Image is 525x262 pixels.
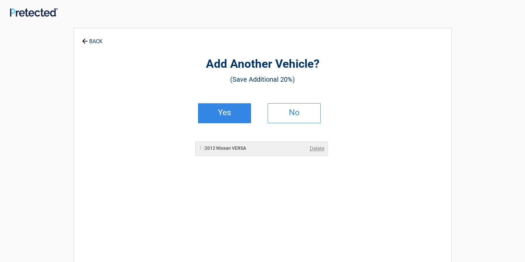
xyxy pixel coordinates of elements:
[275,110,314,115] h2: No
[310,145,324,153] a: Delete
[205,110,244,115] h2: Yes
[110,56,415,72] h2: Add Another Vehicle?
[110,74,415,85] h3: (Save Additional 20%)
[10,8,58,17] img: Main Logo
[199,145,246,152] h2: 2012 Nissan VERSA
[81,33,104,44] a: BACK
[199,145,205,151] span: 1 |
